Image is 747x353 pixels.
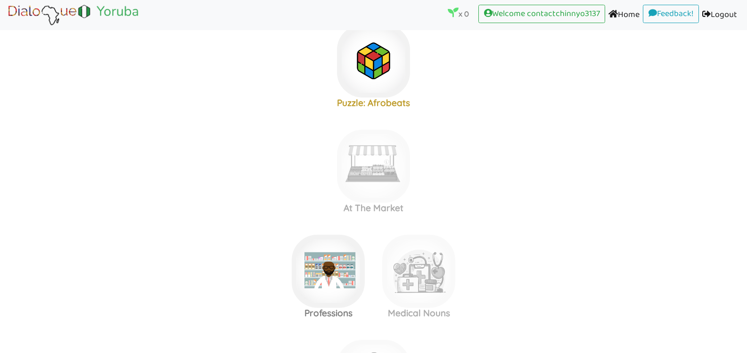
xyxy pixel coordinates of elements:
h3: Professions [283,308,374,319]
img: market.b6812ae9.png [337,130,410,203]
img: r5+QtVXYuttHLoUAAAAABJRU5ErkJggg== [355,239,369,254]
img: r5+QtVXYuttHLoUAAAAABJRU5ErkJggg== [401,29,415,43]
a: Logout [699,5,740,26]
img: pharmacist.908410dc.jpg [292,235,365,308]
h3: Puzzle: Afrobeats [328,98,419,108]
h3: Medical Nouns [374,308,464,319]
p: x 0 [448,7,469,20]
a: Home [605,5,643,26]
img: r5+QtVXYuttHLoUAAAAABJRU5ErkJggg== [401,134,415,148]
h3: At The Market [328,203,419,213]
img: medicine_welcome1.e7948a09.png [382,235,455,308]
a: Feedback! [643,5,699,24]
img: Brand [7,3,140,27]
img: rubiks.4dece505.png [337,25,410,98]
img: r5+QtVXYuttHLoUAAAAABJRU5ErkJggg== [446,239,460,254]
a: Welcome contactchinnyo3137 [478,5,605,24]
